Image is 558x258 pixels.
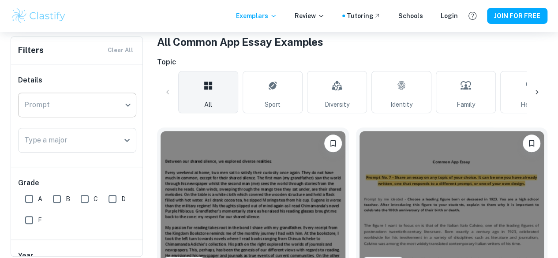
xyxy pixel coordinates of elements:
[66,194,70,204] span: B
[18,44,44,56] h6: Filters
[94,194,98,204] span: C
[390,100,412,109] span: Identity
[236,11,277,21] p: Exemplars
[398,11,423,21] a: Schools
[121,194,126,204] span: D
[523,135,540,152] button: Please log in to bookmark exemplars
[121,134,133,146] button: Open
[347,11,381,21] a: Tutoring
[18,75,136,86] h6: Details
[157,34,547,50] h1: All Common App Essay Examples
[18,178,136,188] h6: Grade
[465,8,480,23] button: Help and Feedback
[265,100,281,109] span: Sport
[204,100,212,109] span: All
[325,100,349,109] span: Diversity
[38,194,42,204] span: A
[487,8,547,24] button: JOIN FOR FREE
[521,100,540,109] span: Health
[157,57,547,67] h6: Topic
[295,11,325,21] p: Review
[441,11,458,21] a: Login
[38,215,42,225] span: F
[324,135,342,152] button: Please log in to bookmark exemplars
[457,100,475,109] span: Family
[11,7,67,25] img: Clastify logo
